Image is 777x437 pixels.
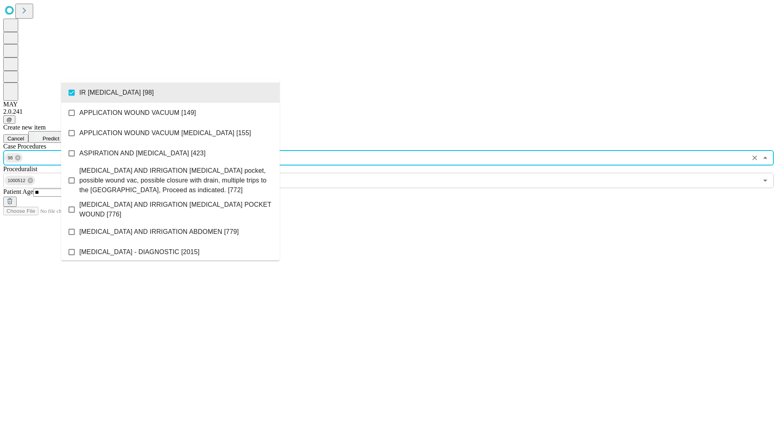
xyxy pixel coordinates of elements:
[79,128,251,138] span: APPLICATION WOUND VACUUM [MEDICAL_DATA] [155]
[7,136,24,142] span: Cancel
[4,176,35,185] div: 1000512
[79,148,206,158] span: ASPIRATION AND [MEDICAL_DATA] [423]
[760,175,771,186] button: Open
[3,134,28,143] button: Cancel
[3,115,15,124] button: @
[4,153,23,163] div: 98
[749,152,760,163] button: Clear
[42,136,59,142] span: Predict
[79,88,154,98] span: IR [MEDICAL_DATA] [98]
[4,153,16,163] span: 98
[3,101,774,108] div: MAY
[3,188,33,195] span: Patient Age
[79,108,196,118] span: APPLICATION WOUND VACUUM [149]
[3,124,46,131] span: Create new item
[79,227,239,237] span: [MEDICAL_DATA] AND IRRIGATION ABDOMEN [779]
[3,143,46,150] span: Scheduled Procedure
[79,200,273,219] span: [MEDICAL_DATA] AND IRRIGATION [MEDICAL_DATA] POCKET WOUND [776]
[4,176,29,185] span: 1000512
[3,165,37,172] span: Proceduralist
[6,117,12,123] span: @
[79,166,273,195] span: [MEDICAL_DATA] AND IRRIGATION [MEDICAL_DATA] pocket, possible wound vac, possible closure with dr...
[3,108,774,115] div: 2.0.241
[79,247,200,257] span: [MEDICAL_DATA] - DIAGNOSTIC [2015]
[28,131,66,143] button: Predict
[760,152,771,163] button: Close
